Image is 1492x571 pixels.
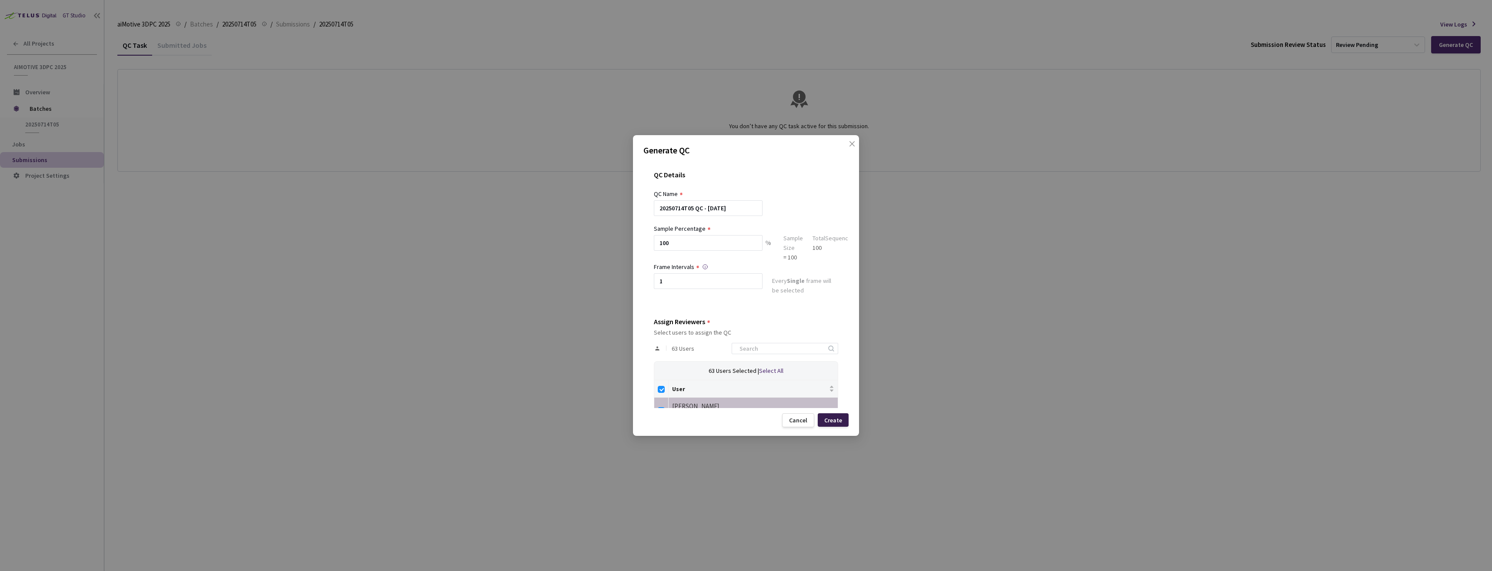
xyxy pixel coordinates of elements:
div: QC Name [654,189,678,199]
div: Cancel [789,417,807,424]
div: Select users to assign the QC [654,329,838,336]
div: 100 [813,243,855,252]
div: Frame Intervals [654,262,694,272]
div: Every frame will be selected [772,276,838,297]
input: Search [734,343,827,354]
span: 63 Users [672,345,694,352]
span: User [672,385,827,392]
span: Select All [759,367,783,375]
div: QC Details [654,171,838,189]
div: Sample Percentage [654,224,706,233]
div: Assign Reviewers [654,318,705,325]
button: Close [840,140,854,154]
div: Create [824,417,842,424]
th: User [669,380,838,398]
div: Total Sequences [813,233,855,243]
input: e.g. 10 [654,235,763,251]
span: close [849,140,856,165]
div: = 100 [783,252,803,262]
div: % [763,235,774,262]
p: Generate QC [643,144,849,157]
input: Enter frame interval [654,273,763,289]
span: 63 Users Selected | [709,367,759,375]
div: [PERSON_NAME] [672,401,834,412]
div: Sample Size [783,233,803,252]
strong: Single [787,277,805,285]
